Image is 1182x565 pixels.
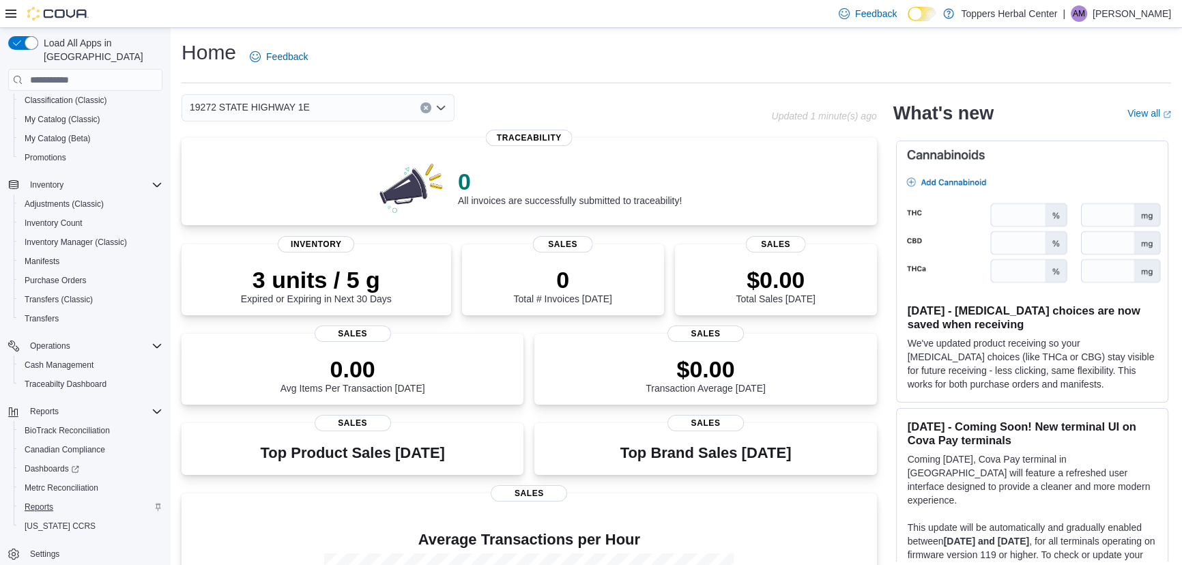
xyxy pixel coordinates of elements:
[25,95,107,106] span: Classification (Classic)
[3,175,168,194] button: Inventory
[19,310,162,327] span: Transfers
[19,310,64,327] a: Transfers
[19,253,65,270] a: Manifests
[19,272,92,289] a: Purchase Orders
[182,39,236,66] h1: Home
[19,480,162,496] span: Metrc Reconciliation
[25,133,91,144] span: My Catalog (Beta)
[908,304,1157,331] h3: [DATE] - [MEDICAL_DATA] choices are now saved when receiving
[893,102,994,124] h2: What's new
[19,376,112,392] a: Traceabilty Dashboard
[1071,5,1087,22] div: Audrey Murphy
[1163,111,1171,119] svg: External link
[14,440,168,459] button: Canadian Compliance
[19,480,104,496] a: Metrc Reconciliation
[260,445,444,461] h3: Top Product Sales [DATE]
[771,111,876,121] p: Updated 1 minute(s) ago
[25,338,162,354] span: Operations
[19,422,162,439] span: BioTrack Reconciliation
[376,160,447,214] img: 0
[667,325,744,342] span: Sales
[25,403,162,420] span: Reports
[961,5,1057,22] p: Toppers Herbal Center
[27,7,89,20] img: Cova
[190,99,310,115] span: 19272 STATE HIGHWAY 1E
[14,356,168,375] button: Cash Management
[14,110,168,129] button: My Catalog (Classic)
[14,214,168,233] button: Inventory Count
[14,517,168,536] button: [US_STATE] CCRS
[19,357,162,373] span: Cash Management
[1073,5,1085,22] span: AM
[908,7,936,21] input: Dark Mode
[25,545,162,562] span: Settings
[14,497,168,517] button: Reports
[19,253,162,270] span: Manifests
[25,152,66,163] span: Promotions
[315,415,391,431] span: Sales
[19,92,162,108] span: Classification (Classic)
[944,536,1029,547] strong: [DATE] and [DATE]
[19,149,72,166] a: Promotions
[244,43,313,70] a: Feedback
[513,266,611,293] p: 0
[14,421,168,440] button: BioTrack Reconciliation
[25,546,65,562] a: Settings
[1063,5,1065,22] p: |
[241,266,392,304] div: Expired or Expiring in Next 30 Days
[908,336,1157,391] p: We've updated product receiving so your [MEDICAL_DATA] choices (like THCa or CBG) stay visible fo...
[14,194,168,214] button: Adjustments (Classic)
[745,236,806,252] span: Sales
[19,461,85,477] a: Dashboards
[14,375,168,394] button: Traceabilty Dashboard
[736,266,815,293] p: $0.00
[25,338,76,354] button: Operations
[25,275,87,286] span: Purchase Orders
[3,544,168,564] button: Settings
[30,341,70,351] span: Operations
[14,309,168,328] button: Transfers
[19,234,162,250] span: Inventory Manager (Classic)
[19,111,162,128] span: My Catalog (Classic)
[420,102,431,113] button: Clear input
[25,379,106,390] span: Traceabilty Dashboard
[19,111,106,128] a: My Catalog (Classic)
[1093,5,1171,22] p: [PERSON_NAME]
[25,521,96,532] span: [US_STATE] CCRS
[14,290,168,309] button: Transfers (Classic)
[458,168,682,195] p: 0
[908,452,1157,507] p: Coming [DATE], Cova Pay terminal in [GEOGRAPHIC_DATA] will feature a refreshed user interface des...
[513,266,611,304] div: Total # Invoices [DATE]
[30,179,63,190] span: Inventory
[241,266,392,293] p: 3 units / 5 g
[19,518,162,534] span: Washington CCRS
[14,252,168,271] button: Manifests
[19,196,162,212] span: Adjustments (Classic)
[266,50,308,63] span: Feedback
[25,313,59,324] span: Transfers
[25,444,105,455] span: Canadian Compliance
[19,461,162,477] span: Dashboards
[3,402,168,421] button: Reports
[192,532,866,548] h4: Average Transactions per Hour
[278,236,354,252] span: Inventory
[486,130,573,146] span: Traceability
[14,271,168,290] button: Purchase Orders
[25,177,162,193] span: Inventory
[667,415,744,431] span: Sales
[25,403,64,420] button: Reports
[646,356,766,394] div: Transaction Average [DATE]
[280,356,425,394] div: Avg Items Per Transaction [DATE]
[25,360,93,371] span: Cash Management
[25,177,69,193] button: Inventory
[19,130,96,147] a: My Catalog (Beta)
[491,485,567,502] span: Sales
[19,196,109,212] a: Adjustments (Classic)
[315,325,391,342] span: Sales
[19,291,98,308] a: Transfers (Classic)
[25,199,104,209] span: Adjustments (Classic)
[19,92,113,108] a: Classification (Classic)
[25,425,110,436] span: BioTrack Reconciliation
[14,129,168,148] button: My Catalog (Beta)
